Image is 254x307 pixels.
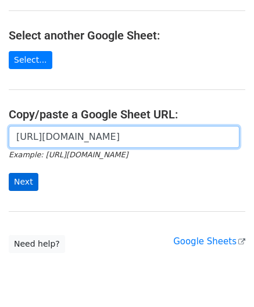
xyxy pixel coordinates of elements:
input: Next [9,173,38,191]
h4: Copy/paste a Google Sheet URL: [9,107,245,121]
h4: Select another Google Sheet: [9,28,245,42]
a: Select... [9,51,52,69]
input: Paste your Google Sheet URL here [9,126,239,148]
small: Example: [URL][DOMAIN_NAME] [9,150,128,159]
a: Google Sheets [173,236,245,247]
iframe: Chat Widget [196,251,254,307]
a: Need help? [9,235,65,253]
